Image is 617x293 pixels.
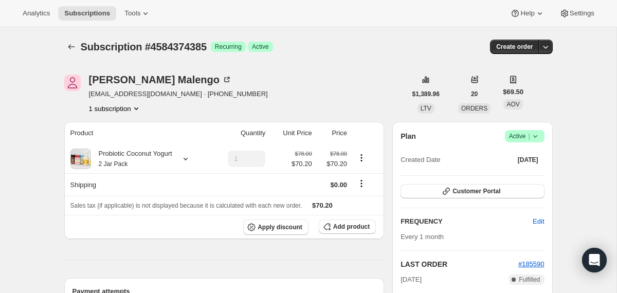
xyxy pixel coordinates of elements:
th: Quantity [211,122,268,144]
span: Create order [496,43,533,51]
a: #185590 [518,260,545,268]
span: LTV [421,105,431,112]
button: Customer Portal [401,184,544,198]
span: $70.20 [318,159,347,169]
small: 2 Jar Pack [99,160,128,168]
button: Subscriptions [64,40,79,54]
h2: Plan [401,131,416,141]
h2: FREQUENCY [401,216,533,227]
span: AOV [506,101,519,108]
span: $0.00 [331,181,348,189]
span: [DATE] [401,274,422,285]
button: Apply discount [243,219,308,235]
button: #185590 [518,259,545,269]
span: Fulfilled [519,276,540,284]
button: Product actions [89,103,141,114]
th: Unit Price [268,122,315,144]
button: Shipping actions [353,178,370,189]
span: Add product [333,223,370,231]
span: | [528,132,530,140]
span: Sales tax (if applicable) is not displayed because it is calculated with each new order. [70,202,302,209]
div: [PERSON_NAME] Malengo [89,75,232,85]
span: Recurring [215,43,242,51]
span: Subscription #4584374385 [81,41,207,52]
span: Apply discount [258,223,302,231]
span: $70.20 [292,159,312,169]
span: Active [252,43,269,51]
button: Create order [490,40,539,54]
small: $78.00 [295,151,312,157]
div: Probiotic Coconut Yogurt [91,149,172,169]
span: Every 1 month [401,233,444,241]
button: Product actions [353,152,370,163]
div: Open Intercom Messenger [582,248,607,272]
span: 20 [471,90,478,98]
span: Taylor Malengo [64,75,81,91]
button: Tools [118,6,157,21]
span: Analytics [23,9,50,17]
span: Active [509,131,540,141]
span: [EMAIL_ADDRESS][DOMAIN_NAME] · [PHONE_NUMBER] [89,89,268,99]
button: [DATE] [512,153,545,167]
span: Settings [570,9,594,17]
small: $78.00 [330,151,347,157]
span: $1,389.96 [412,90,440,98]
th: Shipping [64,173,211,196]
span: Edit [533,216,544,227]
span: $70.20 [312,202,333,209]
button: 20 [465,87,484,101]
h2: LAST ORDER [401,259,518,269]
button: Edit [527,213,550,230]
span: Created Date [401,155,440,165]
span: Subscriptions [64,9,110,17]
th: Price [315,122,350,144]
button: Help [504,6,551,21]
span: $69.50 [503,87,523,97]
span: ORDERS [461,105,487,112]
button: Add product [319,219,376,234]
span: Tools [124,9,140,17]
button: Subscriptions [58,6,116,21]
th: Product [64,122,211,144]
img: product img [70,149,91,169]
span: Customer Portal [452,187,500,195]
button: Settings [553,6,601,21]
button: $1,389.96 [406,87,446,101]
span: [DATE] [518,156,538,164]
span: Help [520,9,534,17]
button: Analytics [16,6,56,21]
